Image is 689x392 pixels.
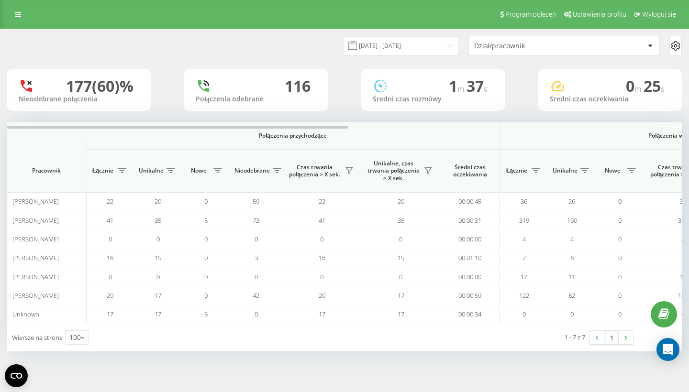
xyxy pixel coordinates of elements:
span: [PERSON_NAME] [12,216,59,225]
span: 17 [107,310,113,318]
span: 16 [319,253,325,262]
span: 0 [204,253,208,262]
span: 36 [521,197,527,206]
span: 0 [618,216,622,225]
span: 0 [156,235,160,243]
span: 82 [568,291,575,300]
span: 59 [253,197,259,206]
span: 0 [618,235,622,243]
span: 41 [107,216,113,225]
span: 0 [618,272,622,281]
span: 0 [320,272,323,281]
span: 0 [255,310,258,318]
span: 35 [155,216,161,225]
span: Ustawienia profilu [573,11,626,18]
span: [PERSON_NAME] [12,291,59,300]
span: Łącznie [91,167,115,174]
td: 00:00:00 [440,267,500,286]
span: 0 [109,272,112,281]
div: Średni czas oczekiwania [550,95,670,103]
span: 7 [522,253,526,262]
span: 0 [618,253,622,262]
span: 0 [570,310,574,318]
span: s [484,84,488,94]
span: 20 [398,197,404,206]
span: 20 [107,291,113,300]
span: Łącznie [505,167,529,174]
span: 73 [253,216,259,225]
span: 0 [626,76,644,96]
span: 15 [155,253,161,262]
span: 0 [399,235,402,243]
span: 0 [399,272,402,281]
span: Wyloguj się [642,11,676,18]
span: Program poleceń [505,11,556,18]
span: s [661,84,665,94]
span: Nieodebrane [234,167,270,174]
span: 122 [519,291,529,300]
td: 00:00:45 [440,192,500,211]
span: 26 [568,197,575,206]
span: 22 [319,197,325,206]
span: 0 [204,272,208,281]
span: 17 [155,310,161,318]
span: [PERSON_NAME] [12,235,59,243]
span: 20 [319,291,325,300]
span: Pracownik [15,167,78,174]
span: m [457,84,467,94]
a: 1 [604,331,619,344]
span: 41 [319,216,325,225]
span: [PERSON_NAME] [12,253,59,262]
div: 116 [285,77,311,95]
div: Średni czas rozmówy [373,95,493,103]
span: 5 [204,216,208,225]
span: Unikalne [553,167,578,174]
span: 42 [253,291,259,300]
span: 0 [204,235,208,243]
div: 1 - 7 z 7 [565,332,585,342]
span: 17 [398,310,404,318]
span: Nowe [187,167,211,174]
span: Średni czas oczekiwania [447,163,492,178]
button: Open CMP widget [5,364,28,387]
span: 17 [521,272,527,281]
span: 0 [618,310,622,318]
span: Czas trwania połączenia > X sek. [287,163,342,178]
span: 160 [567,216,577,225]
div: Nieodebrane połączenia [19,95,139,103]
span: 0 [156,272,160,281]
span: 0 [255,235,258,243]
span: Unikalne, czas trwania połączenia > X sek. [366,160,421,182]
span: Połączenia przychodzące [111,132,475,140]
td: 00:00:34 [440,305,500,324]
span: Wiersze na stronę [12,333,63,342]
span: 35 [398,216,404,225]
span: 15 [398,253,404,262]
span: 25 [644,76,665,96]
span: 17 [398,291,404,300]
span: 0 [204,197,208,206]
span: Nowe [600,167,624,174]
div: Open Intercom Messenger [656,338,679,361]
span: 11 [568,272,575,281]
span: [PERSON_NAME] [12,272,59,281]
span: 319 [519,216,529,225]
span: Unikalne [139,167,164,174]
td: 00:00:59 [440,286,500,305]
div: Połączenia odebrane [196,95,316,103]
span: 4 [570,235,574,243]
span: 5 [204,310,208,318]
td: 00:01:10 [440,249,500,267]
span: 0 [109,235,112,243]
span: 17 [319,310,325,318]
span: 22 [107,197,113,206]
span: 0 [618,291,622,300]
span: 3 [255,253,258,262]
span: 0 [618,197,622,206]
span: 20 [155,197,161,206]
span: m [634,84,644,94]
div: 100 [69,333,81,342]
span: 37 [467,76,488,96]
span: 0 [522,310,526,318]
span: 0 [204,291,208,300]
